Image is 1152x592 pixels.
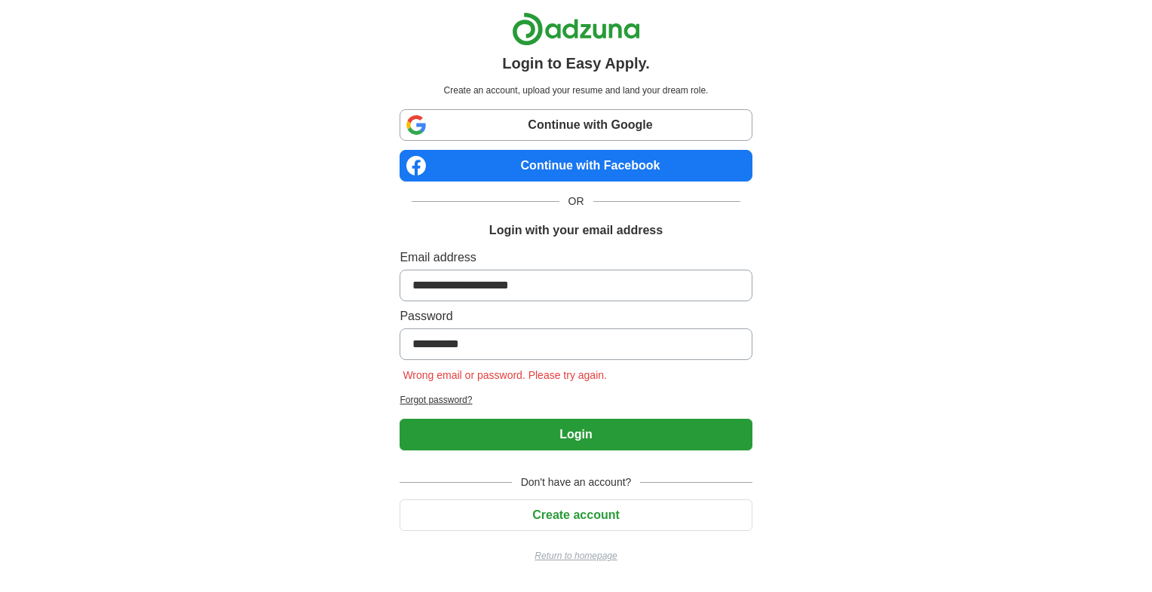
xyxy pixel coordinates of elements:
a: Continue with Facebook [400,150,752,182]
h1: Login with your email address [489,221,663,240]
a: Continue with Google [400,109,752,141]
h1: Login to Easy Apply. [502,52,650,75]
a: Create account [400,508,752,521]
span: OR [559,194,593,209]
p: Create an account, upload your resume and land your dream role. [403,84,749,97]
a: Return to homepage [400,549,752,563]
label: Password [400,307,752,325]
button: Create account [400,499,752,531]
span: Don't have an account? [512,475,641,490]
label: Email address [400,249,752,267]
span: Wrong email or password. Please try again. [400,369,610,381]
img: Adzuna logo [512,12,640,46]
a: Forgot password? [400,393,752,407]
button: Login [400,419,752,450]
